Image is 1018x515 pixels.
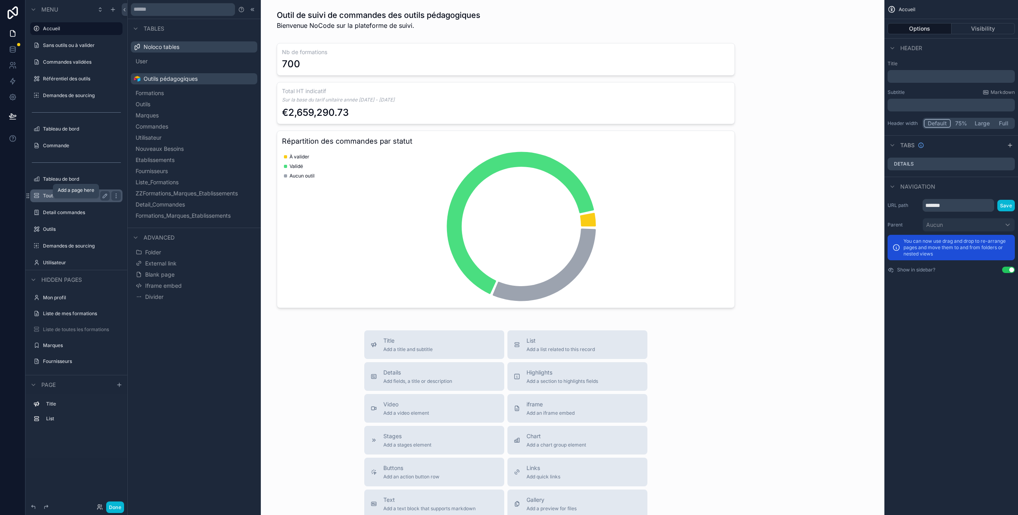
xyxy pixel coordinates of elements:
span: Gallery [526,496,577,504]
a: Markdown [983,89,1015,96]
p: You can now use drag and drop to re-arrange pages and move them to and from folders or nested views [903,238,1010,257]
span: Iframe embed [145,282,182,290]
button: Fournisseurs [134,166,254,177]
div: scrollable content [888,99,1015,111]
span: Page [41,381,56,389]
span: Liste_Formations [136,178,179,186]
span: Outils pédagogiques [144,75,198,83]
span: Add a stages element [383,442,431,448]
button: 75% [951,119,971,128]
label: Liste de toutes les formations [43,326,121,333]
span: Buttons [383,464,439,472]
label: Utilisateur [43,259,121,266]
span: ZZFormations_Marques_Etablissements [136,189,238,197]
span: Details [383,369,452,376]
button: Visibility [952,23,1015,34]
span: User [136,57,148,65]
label: Commandes validées [43,59,121,65]
button: StagesAdd a stages element [364,426,504,455]
span: Blank page [145,271,175,279]
span: Navigation [900,183,935,191]
button: Nouveaux Besoins [134,143,254,154]
span: Add quick links [526,474,560,480]
button: Liste_Formations [134,177,254,188]
span: Add an iframe embed [526,410,575,416]
span: Nouveaux Besoins [136,145,184,153]
button: Detail_Commandes [134,199,254,210]
span: List [526,337,595,345]
a: Outils [43,226,121,232]
label: Title [46,401,119,407]
span: Tabs [900,141,915,149]
label: Marques [43,342,121,349]
span: Video [383,400,429,408]
label: Tableau de bord [43,176,121,182]
label: Details [894,161,914,167]
span: Add an action button row [383,474,439,480]
button: Done [106,501,124,513]
span: Chart [526,432,586,440]
button: Utilisateur [134,132,254,143]
span: Accueil [899,6,915,13]
span: Add a section to highlights fields [526,378,598,384]
a: Demandes de sourcing [43,92,121,99]
button: TitleAdd a title and subtitle [364,330,504,359]
span: Links [526,464,560,472]
label: List [46,416,119,422]
button: ZZFormations_Marques_Etablissements [134,188,254,199]
button: Outils [134,99,254,110]
button: Divider [134,291,254,302]
label: Demandes de sourcing [43,243,121,249]
button: Formations_Marques_Etablissements [134,210,254,221]
span: Add a chart group element [526,442,586,448]
span: Header [900,44,922,52]
button: ChartAdd a chart group element [507,426,647,455]
div: Add a page here [58,187,94,195]
button: User [134,56,254,67]
button: Folder [134,247,254,258]
label: Detail commandes [43,209,121,216]
button: LinksAdd quick links [507,458,647,486]
span: Add fields, a title or description [383,378,452,384]
button: Etablissements [134,154,254,166]
span: External link [145,259,177,267]
span: Formations [136,89,164,97]
label: Show in sidebar? [897,267,935,273]
label: Fournisseurs [43,358,121,365]
label: Référentiel des outils [43,76,121,82]
span: Aucun [926,221,943,229]
button: Iframe embed [134,280,254,291]
label: URL path [888,202,919,209]
button: Full [993,119,1014,128]
a: Tableau de bord [43,126,121,132]
div: scrollable content [25,394,127,433]
label: Mon profil [43,295,121,301]
label: Title [888,60,1015,67]
span: Noloco tables [144,43,179,51]
label: Toutes les commandes [43,193,107,199]
label: Sans outils ou à valider [43,42,121,49]
button: Default [924,119,951,128]
span: Utilisateur [136,134,161,142]
span: Outils [136,100,150,108]
span: Hidden pages [41,276,82,284]
span: Etablissements [136,156,175,164]
label: Commande [43,142,121,149]
span: Markdown [991,89,1015,96]
span: Highlights [526,369,598,376]
span: Divider [145,293,163,301]
label: Liste de mes formations [43,310,121,317]
span: Add a text block that supports markdown [383,505,476,512]
span: Title [383,337,433,345]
